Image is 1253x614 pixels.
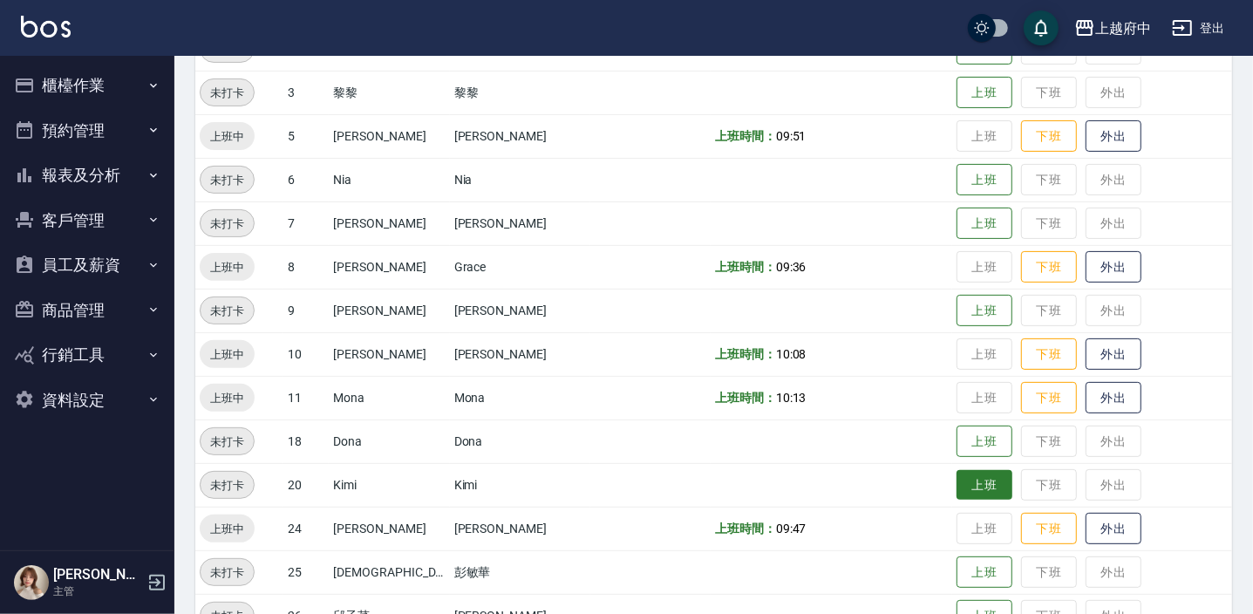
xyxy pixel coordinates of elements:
[957,470,1012,501] button: 上班
[283,376,329,420] td: 11
[283,201,329,245] td: 7
[715,391,776,405] b: 上班時間：
[450,507,590,550] td: [PERSON_NAME]
[283,332,329,376] td: 10
[283,463,329,507] td: 20
[715,129,776,143] b: 上班時間：
[450,245,590,289] td: Grace
[53,566,142,583] h5: [PERSON_NAME]
[1095,17,1151,39] div: 上越府中
[201,84,254,102] span: 未打卡
[776,347,807,361] span: 10:08
[329,507,449,550] td: [PERSON_NAME]
[1024,10,1059,45] button: save
[7,288,167,333] button: 商品管理
[957,426,1012,458] button: 上班
[957,295,1012,327] button: 上班
[283,71,329,114] td: 3
[1086,120,1141,153] button: 外出
[201,476,254,495] span: 未打卡
[1021,338,1077,371] button: 下班
[14,565,49,600] img: Person
[7,108,167,153] button: 預約管理
[1021,251,1077,283] button: 下班
[450,289,590,332] td: [PERSON_NAME]
[450,376,590,420] td: Mona
[957,208,1012,240] button: 上班
[450,420,590,463] td: Dona
[329,550,449,594] td: [DEMOGRAPHIC_DATA]
[957,556,1012,589] button: 上班
[200,258,255,276] span: 上班中
[201,215,254,233] span: 未打卡
[329,332,449,376] td: [PERSON_NAME]
[283,550,329,594] td: 25
[1067,10,1158,46] button: 上越府中
[776,260,807,274] span: 09:36
[7,198,167,243] button: 客戶管理
[7,332,167,378] button: 行銷工具
[329,245,449,289] td: [PERSON_NAME]
[200,389,255,407] span: 上班中
[53,583,142,599] p: 主管
[450,332,590,376] td: [PERSON_NAME]
[329,158,449,201] td: Nia
[7,242,167,288] button: 員工及薪資
[1021,513,1077,545] button: 下班
[957,164,1012,196] button: 上班
[1165,12,1232,44] button: 登出
[450,158,590,201] td: Nia
[283,114,329,158] td: 5
[1021,120,1077,153] button: 下班
[200,127,255,146] span: 上班中
[329,420,449,463] td: Dona
[283,289,329,332] td: 9
[200,520,255,538] span: 上班中
[450,201,590,245] td: [PERSON_NAME]
[1086,338,1141,371] button: 外出
[450,550,590,594] td: 彭敏華
[1086,251,1141,283] button: 外出
[776,129,807,143] span: 09:51
[329,376,449,420] td: Mona
[329,463,449,507] td: Kimi
[283,245,329,289] td: 8
[283,158,329,201] td: 6
[7,153,167,198] button: 報表及分析
[201,433,254,451] span: 未打卡
[201,171,254,189] span: 未打卡
[715,522,776,536] b: 上班時間：
[7,63,167,108] button: 櫃檯作業
[450,463,590,507] td: Kimi
[200,345,255,364] span: 上班中
[1021,382,1077,414] button: 下班
[715,260,776,274] b: 上班時間：
[715,347,776,361] b: 上班時間：
[7,378,167,423] button: 資料設定
[957,77,1012,109] button: 上班
[201,302,254,320] span: 未打卡
[329,71,449,114] td: 黎黎
[283,420,329,463] td: 18
[329,289,449,332] td: [PERSON_NAME]
[1086,382,1141,414] button: 外出
[329,201,449,245] td: [PERSON_NAME]
[201,563,254,582] span: 未打卡
[329,114,449,158] td: [PERSON_NAME]
[450,114,590,158] td: [PERSON_NAME]
[450,71,590,114] td: 黎黎
[1086,513,1141,545] button: 外出
[776,522,807,536] span: 09:47
[21,16,71,38] img: Logo
[776,391,807,405] span: 10:13
[283,507,329,550] td: 24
